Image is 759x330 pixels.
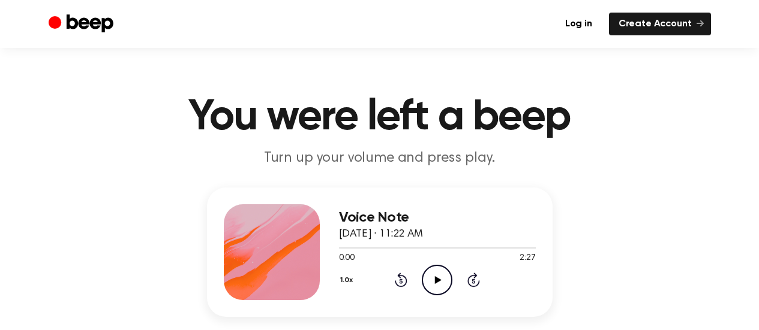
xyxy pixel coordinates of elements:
p: Turn up your volume and press play. [149,149,610,168]
a: Create Account [609,13,711,35]
a: Beep [49,13,116,36]
span: [DATE] · 11:22 AM [339,229,423,240]
button: 1.0x [339,270,358,290]
span: 2:27 [520,252,535,265]
span: 0:00 [339,252,355,265]
h1: You were left a beep [73,96,687,139]
a: Log in [556,13,602,35]
h3: Voice Note [339,210,536,226]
